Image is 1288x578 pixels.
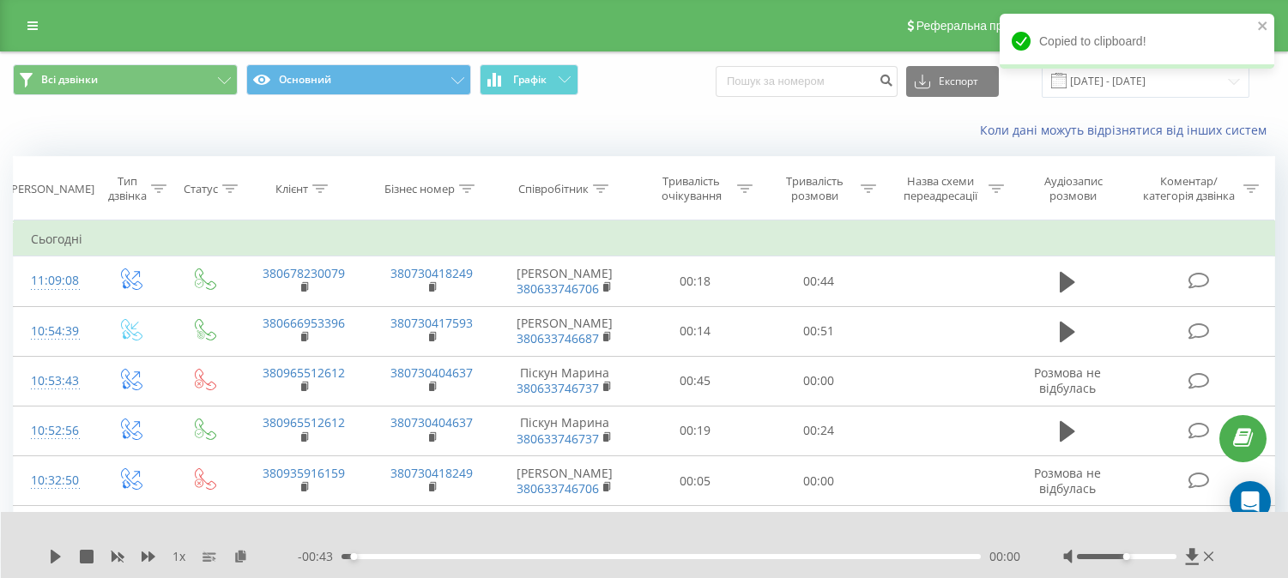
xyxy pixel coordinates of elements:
[390,364,473,381] a: 380730404637
[390,265,473,281] a: 380730418249
[8,182,94,196] div: [PERSON_NAME]
[517,480,599,497] a: 380633746706
[757,506,880,556] td: 00:55
[634,456,758,506] td: 00:05
[517,380,599,396] a: 380633746737
[275,182,308,196] div: Клієнт
[1034,364,1101,396] span: Розмова не відбулась
[13,64,238,95] button: Всі дзвінки
[263,465,345,481] a: 380935916159
[517,280,599,297] a: 380633746706
[1257,19,1269,35] button: close
[757,356,880,406] td: 00:00
[1034,465,1101,497] span: Розмова не відбулась
[172,548,185,565] span: 1 x
[634,506,758,556] td: 00:10
[496,456,634,506] td: [PERSON_NAME]
[896,174,984,203] div: Назва схеми переадресації
[496,406,634,455] td: Піскун Марина
[246,64,471,95] button: Основний
[496,306,634,356] td: [PERSON_NAME]
[496,356,634,406] td: Піскун Марина
[31,364,75,398] div: 10:53:43
[906,66,999,97] button: Експорт
[634,356,758,406] td: 00:45
[916,19,1043,33] span: Реферальна програма
[757,256,880,306] td: 00:44
[989,548,1020,565] span: 00:00
[184,182,218,196] div: Статус
[757,306,880,356] td: 00:51
[772,174,856,203] div: Тривалість розмови
[1024,174,1122,203] div: Аудіозапис розмови
[634,256,758,306] td: 00:18
[350,553,357,560] div: Accessibility label
[390,465,473,481] a: 380730418249
[496,256,634,306] td: [PERSON_NAME]
[41,73,98,87] span: Всі дзвінки
[263,265,345,281] a: 380678230079
[480,64,578,95] button: Графік
[263,315,345,331] a: 380666953396
[390,414,473,430] a: 380730404637
[634,306,758,356] td: 00:14
[31,264,75,298] div: 11:09:08
[980,122,1275,138] a: Коли дані можуть відрізнятися вiд інших систем
[107,174,147,203] div: Тип дзвінка
[298,548,342,565] span: - 00:43
[757,456,880,506] td: 00:00
[31,315,75,348] div: 10:54:39
[650,174,734,203] div: Тривалість очікування
[14,222,1275,256] td: Сьогодні
[517,330,599,346] a: 380633746687
[31,464,75,497] div: 10:32:50
[390,315,473,331] a: 380730417593
[757,406,880,455] td: 00:24
[496,506,634,556] td: [PERSON_NAME]
[634,406,758,455] td: 00:19
[513,74,547,86] span: Графік
[716,66,898,97] input: Пошук за номером
[1000,14,1274,69] div: Copied to clipboard!
[518,182,589,196] div: Співробітник
[1123,553,1130,560] div: Accessibility label
[384,182,455,196] div: Бізнес номер
[1139,174,1239,203] div: Коментар/категорія дзвінка
[263,364,345,381] a: 380965512612
[31,414,75,448] div: 10:52:56
[1230,481,1271,522] div: Open Intercom Messenger
[517,430,599,447] a: 380633746737
[263,414,345,430] a: 380965512612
